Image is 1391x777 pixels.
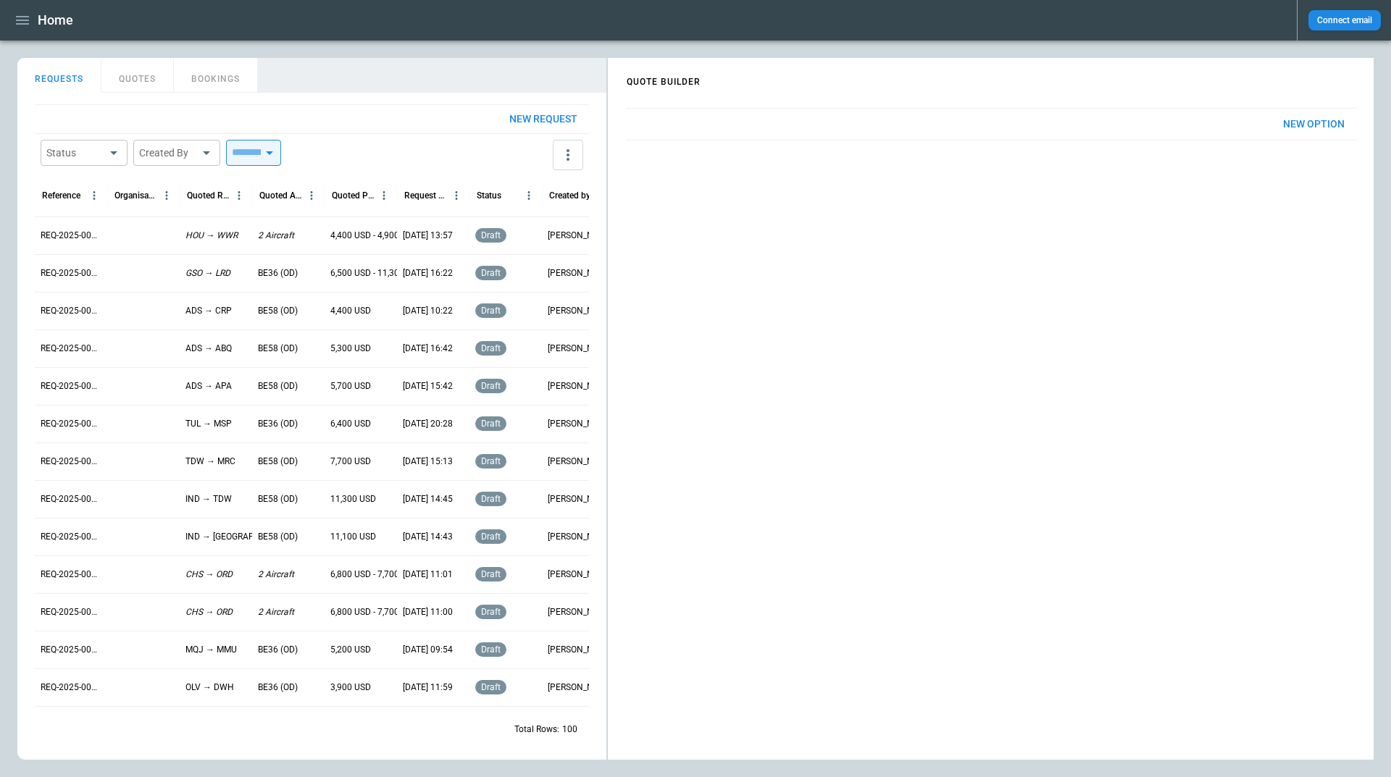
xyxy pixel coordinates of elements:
p: 6,800 USD - 7,700 USD [330,606,418,618]
p: [PERSON_NAME] [548,681,609,694]
p: [DATE] 11:01 [403,568,453,581]
p: BE58 (OD) [258,531,298,543]
button: more [553,140,583,170]
p: [DATE] 10:22 [403,305,453,317]
span: draft [478,230,504,240]
button: Status column menu [519,186,538,205]
p: 5,700 USD [330,380,371,392]
p: REQ-2025-000241 [41,644,101,656]
p: ADS → APA [185,380,232,392]
p: BE58 (OD) [258,493,298,505]
p: 2 Aircraft [258,606,294,618]
p: [PERSON_NAME] [548,380,609,392]
p: 4,400 USD - 4,900 USD [330,230,418,242]
p: [PERSON_NAME] [548,531,609,543]
p: [PERSON_NAME] [548,230,609,242]
p: [PERSON_NAME] [548,493,609,505]
p: BE36 (OD) [258,681,298,694]
p: REQ-2025-000247 [41,418,101,430]
p: [PERSON_NAME] [548,455,609,468]
button: Request Created At (UTC-05:00) column menu [447,186,466,205]
button: New request [498,105,589,133]
p: REQ-2025-000243 [41,568,101,581]
p: ADS → ABQ [185,343,232,355]
button: REQUESTS [17,58,101,93]
span: draft [478,569,504,579]
p: IND → TDW [185,493,232,505]
p: [DATE] 15:13 [403,455,453,468]
span: draft [478,381,504,391]
div: Created By [139,146,197,160]
p: [DATE] 15:42 [403,380,453,392]
p: [DATE] 16:22 [403,267,453,280]
p: [PERSON_NAME] [548,606,609,618]
p: OLV → DWH [185,681,234,694]
p: [PERSON_NAME] [548,644,609,656]
p: 5,200 USD [330,644,371,656]
p: [DATE] 11:59 [403,681,453,694]
h1: Home [38,12,73,29]
button: QUOTES [101,58,174,93]
p: 11,100 USD [330,531,376,543]
div: Quoted Aircraft [259,190,302,201]
span: draft [478,419,504,429]
div: Reference [42,190,80,201]
span: draft [478,306,504,316]
button: Quoted Route column menu [230,186,248,205]
p: REQ-2025-000252 [41,230,101,242]
button: Connect email [1308,10,1381,30]
p: BE58 (OD) [258,380,298,392]
p: [PERSON_NAME] [548,267,609,280]
p: TUL → MSP [185,418,232,430]
div: Status [46,146,104,160]
p: [DATE] 11:00 [403,606,453,618]
p: BE58 (OD) [258,343,298,355]
button: New Option [1271,109,1356,140]
button: Organisation column menu [157,186,176,205]
p: [PERSON_NAME] [548,568,609,581]
p: 6,400 USD [330,418,371,430]
p: TDW → MRC [185,455,235,468]
p: BE58 (OD) [258,305,298,317]
p: [DATE] 14:45 [403,493,453,505]
div: Status [477,190,501,201]
p: [DATE] 16:42 [403,343,453,355]
p: REQ-2025-000251 [41,267,101,280]
p: BE36 (OD) [258,267,298,280]
p: GSO → LRD [185,267,230,280]
p: 7,700 USD [330,455,371,468]
p: REQ-2025-000249 [41,343,101,355]
span: draft [478,532,504,542]
p: REQ-2025-000245 [41,493,101,505]
p: REQ-2025-000244 [41,531,101,543]
p: REQ-2025-000240 [41,681,101,694]
p: [DATE] 09:54 [403,644,453,656]
p: BE36 (OD) [258,418,298,430]
span: draft [478,343,504,353]
p: MQJ → MMU [185,644,237,656]
p: 11,300 USD [330,493,376,505]
p: 6,800 USD - 7,700 USD [330,568,418,581]
p: REQ-2025-000246 [41,455,101,468]
p: 3,900 USD [330,681,371,694]
div: Created by [549,190,590,201]
p: REQ-2025-000242 [41,606,101,618]
div: scrollable content [608,96,1374,152]
p: REQ-2025-000250 [41,305,101,317]
span: draft [478,456,504,466]
p: 100 [562,723,577,736]
span: draft [478,644,504,655]
p: [DATE] 20:28 [403,418,453,430]
p: CHS → ORD [185,568,233,581]
p: 2 Aircraft [258,568,294,581]
button: Reference column menu [85,186,104,205]
p: IND → [GEOGRAPHIC_DATA] [185,531,296,543]
h4: QUOTE BUILDER [609,62,718,94]
span: draft [478,682,504,692]
p: ADS → CRP [185,305,232,317]
div: Organisation [114,190,157,201]
p: CHS → ORD [185,606,233,618]
span: draft [478,494,504,504]
button: Quoted Aircraft column menu [302,186,321,205]
span: draft [478,268,504,278]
